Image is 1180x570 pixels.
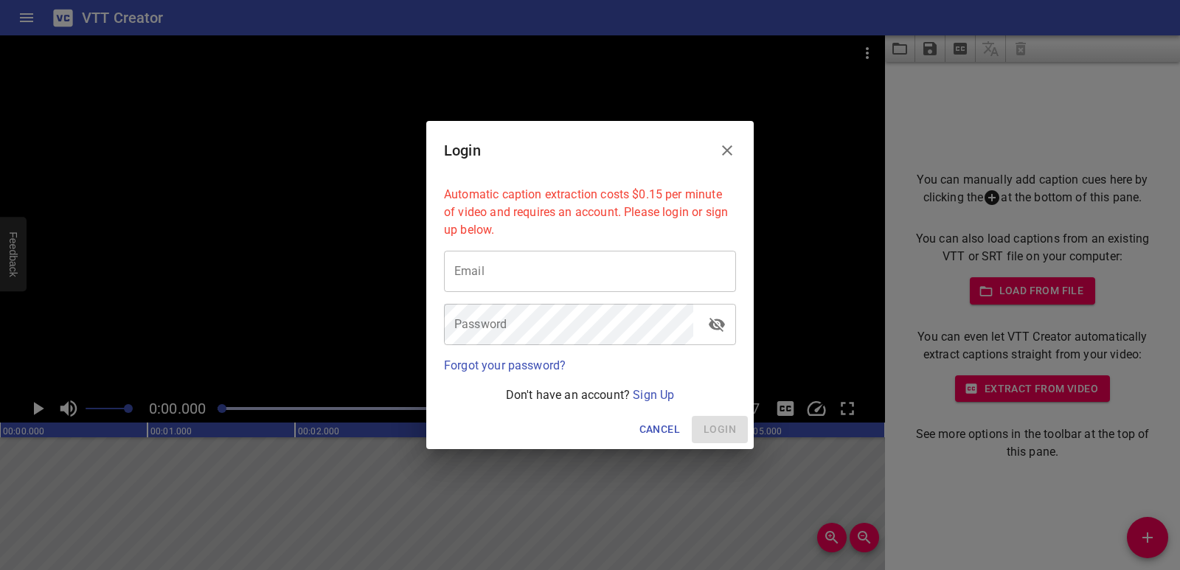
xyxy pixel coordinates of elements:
[633,388,674,402] a: Sign Up
[444,386,736,404] p: Don't have an account?
[634,416,686,443] button: Cancel
[692,416,748,443] span: Please enter your email and password above.
[444,139,481,162] h6: Login
[639,420,680,439] span: Cancel
[699,307,735,342] button: toggle password visibility
[444,186,736,239] p: Automatic caption extraction costs $0.15 per minute of video and requires an account. Please logi...
[709,133,745,168] button: Close
[444,358,566,372] a: Forgot your password?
